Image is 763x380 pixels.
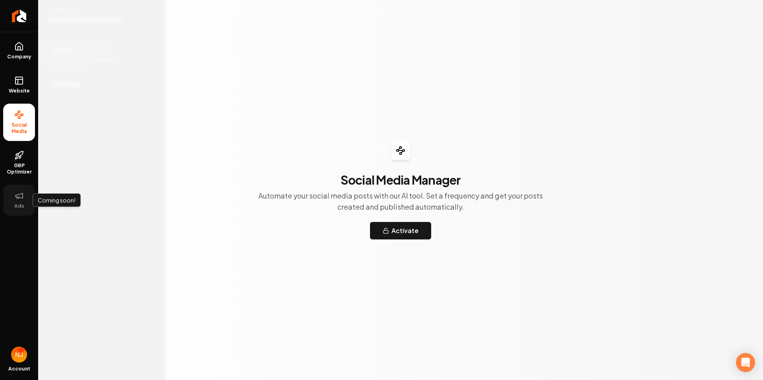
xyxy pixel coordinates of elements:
[11,203,27,209] span: Ads
[38,196,76,204] p: Coming soon!
[11,347,27,363] button: Open user button
[3,69,35,100] a: Website
[3,185,35,216] button: Ads
[4,54,35,60] span: Company
[3,144,35,181] a: GBP Optimizer
[3,162,35,175] span: GBP Optimizer
[3,122,35,135] span: Social Media
[11,347,27,363] img: Nathan Jackson
[3,35,35,66] a: Company
[8,366,30,372] span: Account
[12,10,27,22] img: Rebolt Logo
[6,88,33,94] span: Website
[736,353,755,372] div: Open Intercom Messenger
